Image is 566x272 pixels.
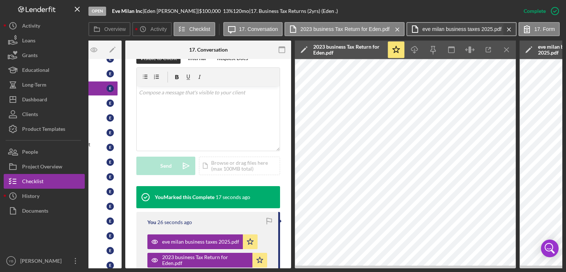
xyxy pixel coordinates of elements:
[313,44,383,56] div: 2023 business Tax Return for Eden.pdf
[106,114,114,122] div: E
[106,144,114,151] div: E
[174,22,215,36] button: Checklist
[22,122,65,138] div: Product Templates
[199,8,221,14] span: $100,000
[112,8,143,14] b: Eve Milan Inc
[147,219,156,225] div: You
[22,18,40,35] div: Activity
[223,22,283,36] button: 17. Conversation
[189,47,228,53] div: 17. Conversation
[4,159,85,174] button: Project Overview
[22,33,35,50] div: Loans
[284,22,405,36] button: 2023 business Tax Return for Eden.pdf
[4,63,85,77] button: Educational
[147,253,267,268] button: 2023 business Tax Return for Eden.pdf
[144,8,199,14] div: Eden [PERSON_NAME] |
[132,22,171,36] button: Activity
[216,194,250,200] time: 2025-09-03 19:37
[106,129,114,136] div: E
[233,8,249,14] div: 120 mo
[4,48,85,63] button: Grants
[136,157,195,175] button: Send
[106,173,114,181] div: E
[22,174,43,191] div: Checklist
[534,26,555,32] label: 17. Form
[516,4,562,18] button: Complete
[162,254,249,266] div: 2023 business Tax Return for Eden.pdf
[223,8,233,14] div: 13 %
[88,22,130,36] button: Overview
[189,26,210,32] label: Checklist
[22,77,46,94] div: Long-Term
[106,247,114,254] div: E
[239,26,278,32] label: 17. Conversation
[4,77,85,92] button: Long-Term
[4,92,85,107] button: Dashboard
[106,203,114,210] div: E
[4,122,85,136] button: Product Templates
[4,144,85,159] button: People
[4,189,85,203] button: History
[18,254,66,270] div: [PERSON_NAME]
[106,55,114,63] div: E
[157,219,192,225] time: 2025-09-03 19:37
[147,234,258,249] button: eve milan business taxes 2025.pdf
[422,26,502,32] label: eve milan business taxes 2025.pdf
[150,26,167,32] label: Activity
[541,240,559,257] div: Open Intercom Messenger
[9,259,14,263] text: YB
[4,107,85,122] button: Clients
[106,262,114,269] div: E
[22,92,47,109] div: Dashboard
[22,107,38,123] div: Clients
[4,254,85,268] button: YB[PERSON_NAME]
[22,159,62,176] div: Project Overview
[22,189,39,205] div: History
[518,22,560,36] button: 17. Form
[249,8,338,14] div: | 17. Business Tax Returns (2yrs) (Eden .)
[406,22,517,36] button: eve milan business taxes 2025.pdf
[106,188,114,195] div: E
[22,144,38,161] div: People
[4,203,85,218] button: Documents
[22,203,48,220] div: Documents
[106,217,114,225] div: E
[112,8,144,14] div: |
[4,18,85,33] button: Activity
[104,26,126,32] label: Overview
[155,194,214,200] div: You Marked this Complete
[106,85,114,92] div: E
[22,63,49,79] div: Educational
[106,158,114,166] div: E
[22,48,38,64] div: Grants
[300,26,389,32] label: 2023 business Tax Return for Eden.pdf
[524,4,546,18] div: Complete
[88,7,106,16] div: Open
[162,239,239,245] div: eve milan business taxes 2025.pdf
[4,33,85,48] button: Loans
[106,70,114,77] div: E
[4,174,85,189] button: Checklist
[106,100,114,107] div: E
[160,157,172,175] div: Send
[106,232,114,240] div: E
